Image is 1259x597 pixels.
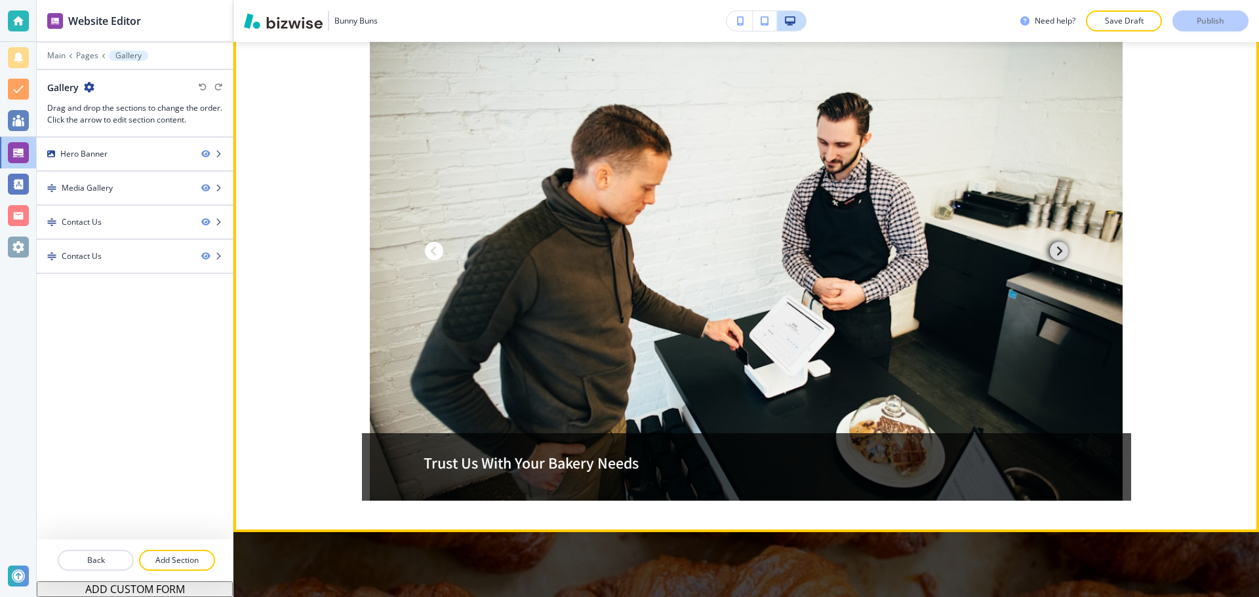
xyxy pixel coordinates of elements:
p: Add Section [140,554,214,566]
p: Save Draft [1103,15,1145,27]
div: Contact Us [62,250,102,262]
div: Contact Us [62,216,102,228]
div: DragContact Us [37,240,233,273]
img: Drag [47,183,56,193]
p: Gallery [115,51,142,60]
img: Bizwise Logo [244,13,323,29]
img: Drag [47,252,56,261]
div: Hero Banner [60,148,108,160]
img: Drag [47,218,56,227]
h3: Bunny Buns [334,15,378,27]
h3: Drag and drop the sections to change the order. Click the arrow to edit section content. [47,102,222,126]
div: Media Gallery [62,182,113,194]
button: Pages [76,51,98,60]
button: Add Section [139,550,215,571]
img: editor icon [47,13,63,29]
button: Save Draft [1086,10,1162,31]
button: ADD CUSTOM FORM [37,581,233,597]
h2: Gallery [47,81,79,94]
button: Main [47,51,66,60]
h3: Need help? [1035,15,1075,27]
button: Back [58,550,134,571]
h2: Website Editor [68,13,141,29]
h3: Trust Us With Your Bakery Needs [424,452,1069,474]
div: Hero Banner [37,138,233,170]
button: Bunny Buns [244,11,378,31]
div: DragContact Us [37,206,233,239]
div: DragMedia Gallery [37,172,233,204]
p: Back [59,554,132,566]
button: Gallery [109,50,148,61]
